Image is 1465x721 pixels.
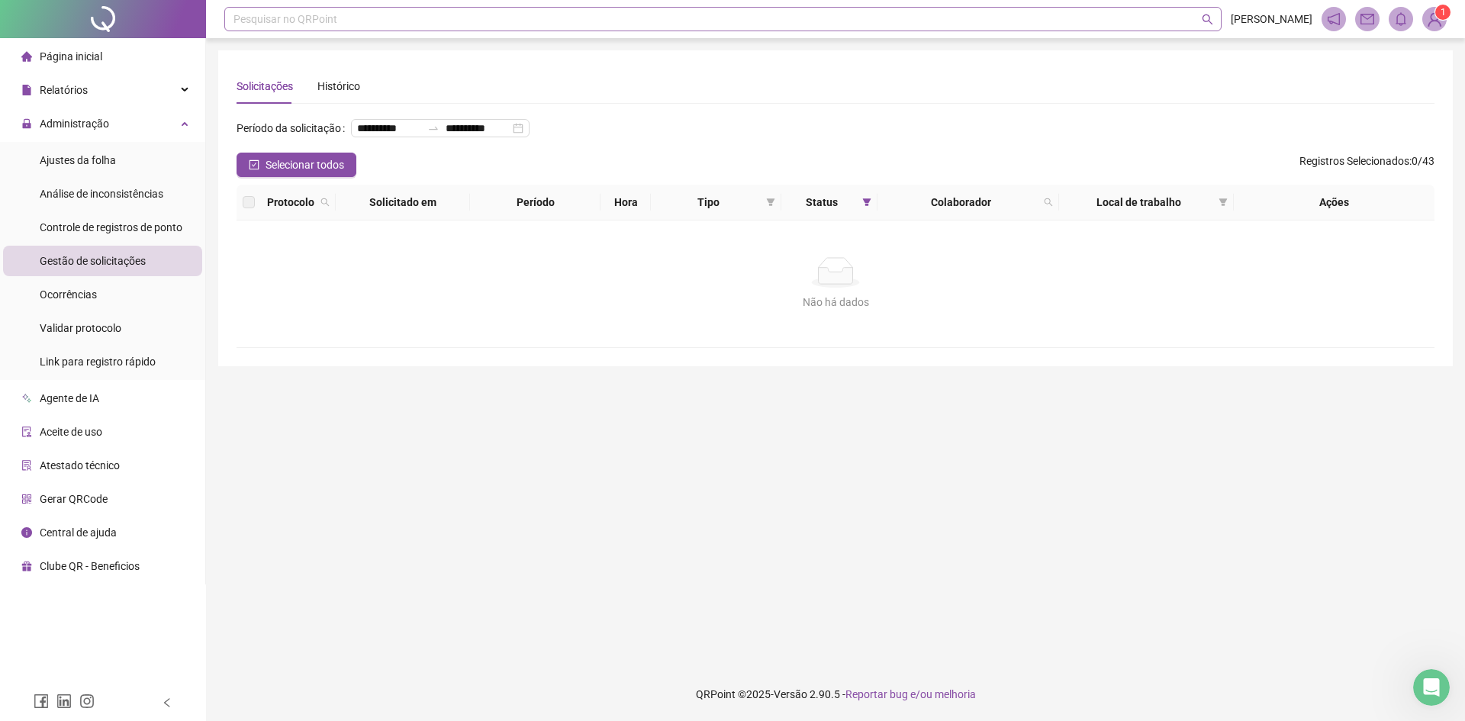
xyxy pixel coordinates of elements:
span: solution [21,460,32,471]
span: filter [1215,191,1231,214]
sup: Atualize o seu contato no menu Meus Dados [1435,5,1451,20]
label: Período da solicitação [237,116,351,140]
span: search [1044,198,1053,207]
span: filter [763,191,778,214]
span: linkedin [56,694,72,709]
span: Registros Selecionados [1299,155,1409,167]
span: to [427,122,439,134]
span: filter [1219,198,1228,207]
span: gift [21,561,32,571]
span: Selecionar todos [266,156,344,173]
div: Histórico [317,78,360,95]
span: swap-right [427,122,439,134]
span: search [317,191,333,214]
span: 1 [1441,7,1446,18]
span: instagram [79,694,95,709]
span: Atestado técnico [40,459,120,472]
th: Hora [600,185,651,220]
span: Administração [40,117,109,130]
span: mail [1360,12,1374,26]
th: Solicitado em [336,185,470,220]
span: Análise de inconsistências [40,188,163,200]
span: audit [21,426,32,437]
footer: QRPoint © 2025 - 2.90.5 - [206,668,1465,721]
span: Reportar bug e/ou melhoria [845,688,976,700]
span: check-square [249,159,259,170]
span: Clube QR - Beneficios [40,560,140,572]
span: Validar protocolo [40,322,121,334]
img: 82407 [1423,8,1446,31]
iframe: Intercom live chat [1413,669,1450,706]
span: Colaborador [884,194,1038,211]
div: Não há dados [255,294,1416,311]
span: : 0 / 43 [1299,153,1434,177]
span: filter [766,198,775,207]
span: Ajustes da folha [40,154,116,166]
span: left [162,697,172,708]
span: notification [1327,12,1341,26]
span: Central de ajuda [40,526,117,539]
span: search [1202,14,1213,25]
span: Gestão de solicitações [40,255,146,267]
span: Relatórios [40,84,88,96]
span: bell [1394,12,1408,26]
span: Agente de IA [40,392,99,404]
span: Controle de registros de ponto [40,221,182,233]
span: Link para registro rápido [40,356,156,368]
span: Ocorrências [40,288,97,301]
span: qrcode [21,494,32,504]
span: home [21,51,32,62]
span: Página inicial [40,50,102,63]
span: Status [787,194,857,211]
span: Protocolo [267,194,314,211]
span: lock [21,118,32,129]
span: [PERSON_NAME] [1231,11,1312,27]
div: Ações [1240,194,1428,211]
span: search [1041,191,1056,214]
span: Local de trabalho [1065,194,1212,211]
span: filter [862,198,871,207]
span: Aceite de uso [40,426,102,438]
span: filter [859,191,874,214]
th: Período [470,185,600,220]
span: search [320,198,330,207]
div: Solicitações [237,78,293,95]
span: Versão [774,688,807,700]
span: facebook [34,694,49,709]
button: Selecionar todos [237,153,356,177]
span: Gerar QRCode [40,493,108,505]
span: Tipo [657,194,759,211]
span: file [21,85,32,95]
span: info-circle [21,527,32,538]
